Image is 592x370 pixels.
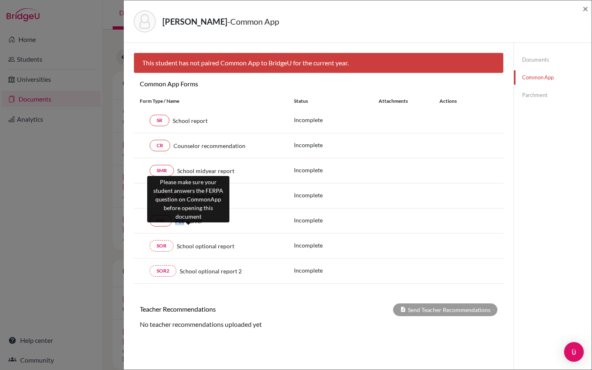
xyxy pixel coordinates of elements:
[379,97,430,105] div: Attachments
[147,176,229,222] div: Please make sure your student answers the FERPA question on CommonApp before opening this document
[150,265,176,277] a: SOR2
[294,266,379,275] p: Incomplete
[514,88,592,102] a: Parchment
[180,267,242,275] span: School optional report 2
[294,166,379,174] p: Incomplete
[177,166,234,175] span: School midyear report
[162,16,227,26] strong: [PERSON_NAME]
[430,97,481,105] div: Actions
[514,53,592,67] a: Documents
[134,305,319,313] h6: Teacher Recommendations
[173,141,245,150] span: Counselor recommendation
[134,80,319,88] h6: Common App Forms
[150,140,170,151] a: CR
[564,342,584,362] div: Open Intercom Messenger
[583,4,588,14] button: Close
[134,97,288,105] div: Form Type / Name
[393,303,497,316] div: Send Teacher Recommendations
[583,2,588,14] span: ×
[173,116,208,125] span: School report
[150,165,174,176] a: SMR
[177,242,234,250] span: School optional report
[294,216,379,224] p: Incomplete
[514,70,592,85] a: Common App
[134,319,504,329] div: No teacher recommendations uploaded yet
[294,241,379,250] p: Incomplete
[294,141,379,149] p: Incomplete
[294,97,379,105] div: Status
[150,115,169,126] a: SR
[294,116,379,124] p: Incomplete
[150,240,173,252] a: SOR
[294,191,379,199] p: Incomplete
[227,16,279,26] span: - Common App
[134,53,504,73] div: This student has not paired Common App to BridgeU for the current year.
